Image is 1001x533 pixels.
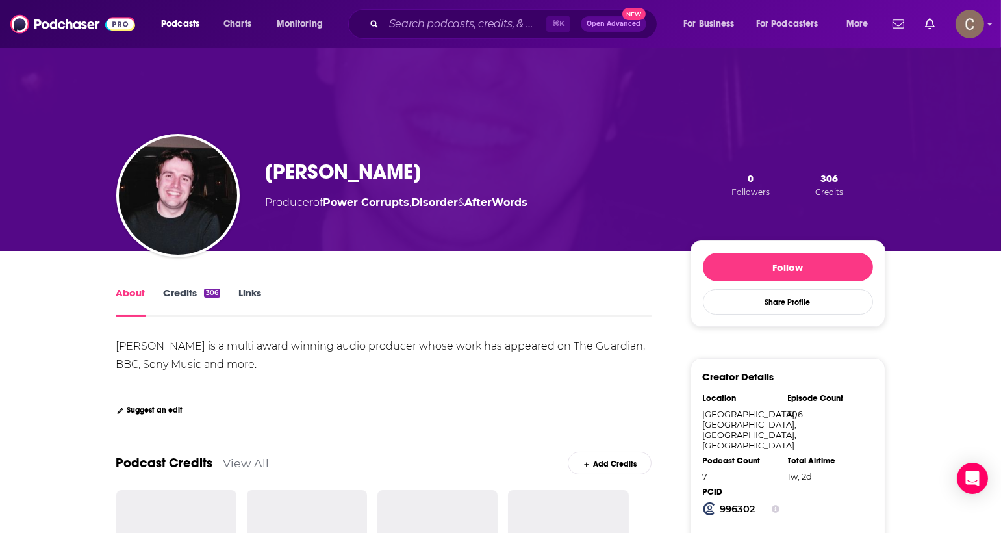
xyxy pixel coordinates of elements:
[361,9,670,39] div: Search podcasts, credits, & more...
[956,10,984,38] img: User Profile
[732,187,770,197] span: Followers
[568,452,652,474] a: Add Credits
[728,172,774,198] button: 0Followers
[703,409,779,450] div: [GEOGRAPHIC_DATA], [GEOGRAPHIC_DATA], [GEOGRAPHIC_DATA], [GEOGRAPHIC_DATA]
[674,14,751,34] button: open menu
[164,287,220,317] a: Credits306
[788,471,813,482] span: 225 hours, 34 minutes, 46 seconds
[756,15,818,33] span: For Podcasters
[703,289,873,315] button: Share Profile
[581,16,646,32] button: Open AdvancedNew
[821,172,839,185] span: 306
[10,12,135,36] img: Podchaser - Follow, Share and Rate Podcasts
[215,14,259,34] a: Charts
[266,159,422,185] h1: [PERSON_NAME]
[116,340,648,370] div: [PERSON_NAME] is a multi award winning audio producer whose work has appeared on The Guardian, BB...
[703,487,779,497] div: PCID
[622,8,646,20] span: New
[748,172,754,185] span: 0
[223,15,251,33] span: Charts
[412,196,459,209] a: Disorder
[266,196,314,209] span: Producer
[956,10,984,38] button: Show profile menu
[459,196,465,209] span: &
[788,409,865,419] div: 306
[957,463,988,494] div: Open Intercom Messenger
[384,14,546,34] input: Search podcasts, credits, & more...
[703,456,779,466] div: Podcast Count
[703,471,779,482] div: 7
[119,136,237,255] img: George McDonagh
[788,456,865,466] div: Total Airtime
[683,15,735,33] span: For Business
[465,196,528,209] a: AfterWords
[703,253,873,281] button: Follow
[703,370,774,383] h3: Creator Details
[314,196,410,209] span: of
[748,14,837,34] button: open menu
[587,21,640,27] span: Open Advanced
[772,502,779,515] button: Show Info
[223,456,270,470] a: View All
[788,393,865,404] div: Episode Count
[546,16,570,32] span: ⌘ K
[703,502,716,515] img: Podchaser Creator ID logo
[277,15,323,33] span: Monitoring
[837,14,885,34] button: open menu
[816,187,844,197] span: Credits
[720,503,755,515] strong: 996302
[887,13,909,35] a: Show notifications dropdown
[703,393,779,404] div: Location
[268,14,340,34] button: open menu
[161,15,199,33] span: Podcasts
[152,14,216,34] button: open menu
[920,13,940,35] a: Show notifications dropdown
[323,196,410,209] a: Power Corrupts
[846,15,868,33] span: More
[116,406,183,415] a: Suggest an edit
[204,289,220,298] div: 306
[956,10,984,38] span: Logged in as clay.bolton
[812,172,848,198] button: 306Credits
[410,196,412,209] span: ,
[238,287,261,317] a: Links
[116,287,146,317] a: About
[116,455,213,471] a: Podcast Credits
